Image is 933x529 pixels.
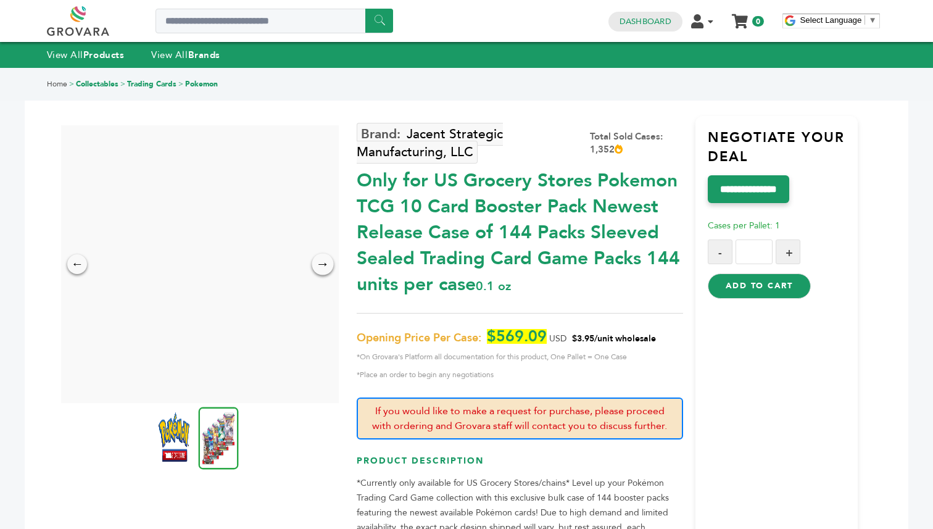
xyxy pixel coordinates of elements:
[185,79,218,89] a: Pokemon
[357,367,682,382] span: *Place an order to begin any negotiations
[151,49,220,61] a: View AllBrands
[487,329,547,344] span: $569.09
[312,253,334,275] div: →
[159,412,189,462] img: *Only for US Grocery Stores* Pokemon TCG 10 Card Booster Pack – Newest Release (Case of 144 Packs...
[357,331,481,346] span: Opening Price Per Case:
[69,79,74,89] span: >
[708,220,780,231] span: Cases per Pallet: 1
[549,333,566,344] span: USD
[357,398,682,439] p: If you would like to make a request for purchase, please proceed with ordering and Grovara staff ...
[199,407,239,469] img: *Only for US Grocery Stores* Pokemon TCG 10 Card Booster Pack – Newest Release (Case of 144 Packs...
[67,254,87,274] div: ←
[357,162,682,298] div: Only for US Grocery Stores Pokemon TCG 10 Card Booster Pack Newest Release Case of 144 Packs Slee...
[776,240,800,264] button: +
[572,333,656,344] span: $3.95/unit wholesale
[800,15,861,25] span: Select Language
[732,10,747,23] a: My Cart
[590,130,683,156] div: Total Sold Cases: 1,352
[868,15,876,25] span: ▼
[800,15,876,25] a: Select Language​
[752,16,764,27] span: 0
[127,79,176,89] a: Trading Cards
[47,49,125,61] a: View AllProducts
[708,273,811,298] button: Add to Cart
[357,455,682,477] h3: Product Description
[476,278,511,294] span: 0.1 oz
[357,349,682,364] span: *On Grovara's Platform all documentation for this product, One Pallet = One Case
[865,15,865,25] span: ​
[155,9,393,33] input: Search a product or brand...
[120,79,125,89] span: >
[188,49,220,61] strong: Brands
[178,79,183,89] span: >
[708,240,732,264] button: -
[620,16,671,27] a: Dashboard
[83,49,124,61] strong: Products
[708,128,858,176] h3: Negotiate Your Deal
[47,79,67,89] a: Home
[357,123,503,164] a: Jacent Strategic Manufacturing, LLC
[76,79,118,89] a: Collectables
